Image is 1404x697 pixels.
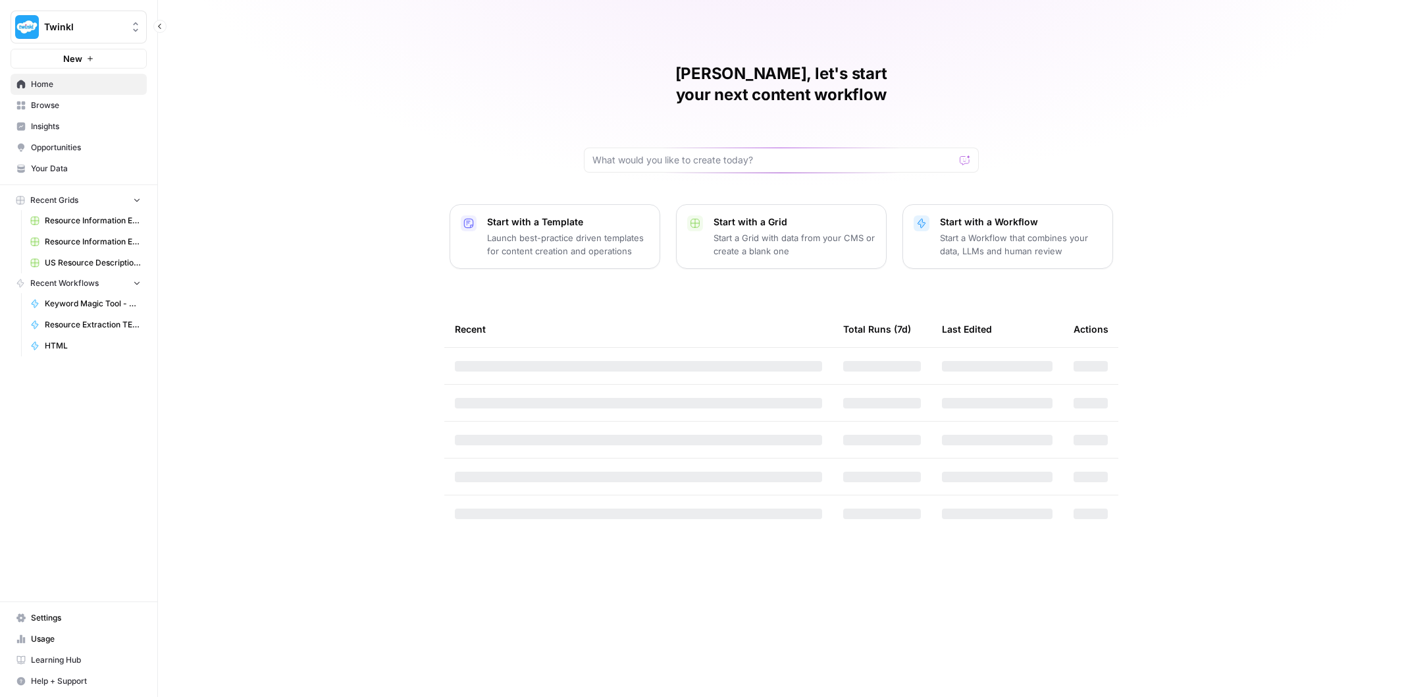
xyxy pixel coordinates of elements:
a: Browse [11,95,147,116]
a: Home [11,74,147,95]
button: New [11,49,147,69]
div: Total Runs (7d) [843,311,911,347]
a: US Resource Descriptions (1) [24,252,147,273]
span: Home [31,78,141,90]
input: What would you like to create today? [592,153,954,167]
span: Opportunities [31,142,141,153]
a: Your Data [11,158,147,179]
p: Start a Grid with data from your CMS or create a blank one [714,231,875,258]
a: Insights [11,116,147,137]
button: Start with a TemplateLaunch best-practice driven templates for content creation and operations [450,204,660,269]
span: HTML [45,340,141,352]
a: Usage [11,628,147,650]
a: Learning Hub [11,650,147,671]
a: Resource Information Extraction and Descriptions [24,210,147,231]
h1: [PERSON_NAME], let's start your next content workflow [584,63,979,105]
span: New [63,52,82,65]
p: Launch best-practice driven templates for content creation and operations [487,231,649,258]
span: Settings [31,612,141,624]
a: Opportunities [11,137,147,158]
a: Keyword Magic Tool - CSV [24,293,147,314]
button: Recent Grids [11,190,147,210]
button: Start with a GridStart a Grid with data from your CMS or create a blank one [676,204,887,269]
a: Settings [11,607,147,628]
span: Insights [31,121,141,132]
span: Recent Grids [30,194,78,206]
span: Browse [31,99,141,111]
a: HTML [24,335,147,356]
span: Learning Hub [31,654,141,666]
div: Recent [455,311,822,347]
p: Start with a Grid [714,215,875,229]
span: Your Data [31,163,141,175]
button: Start with a WorkflowStart a Workflow that combines your data, LLMs and human review [902,204,1113,269]
span: Resource Information Extraction and Descriptions [45,215,141,227]
span: Resource Extraction TEST [45,319,141,331]
span: Help + Support [31,675,141,687]
span: US Resource Descriptions (1) [45,257,141,269]
span: Keyword Magic Tool - CSV [45,298,141,310]
a: Resource Extraction TEST [24,314,147,335]
div: Actions [1074,311,1108,347]
span: Recent Workflows [30,277,99,289]
span: Resource Information Extraction Grid (1) [45,236,141,248]
button: Help + Support [11,671,147,692]
button: Workspace: Twinkl [11,11,147,43]
span: Usage [31,633,141,645]
a: Resource Information Extraction Grid (1) [24,231,147,252]
img: Twinkl Logo [15,15,39,39]
span: Twinkl [44,20,124,34]
button: Recent Workflows [11,273,147,293]
p: Start with a Template [487,215,649,229]
p: Start a Workflow that combines your data, LLMs and human review [940,231,1102,258]
div: Last Edited [942,311,992,347]
p: Start with a Workflow [940,215,1102,229]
